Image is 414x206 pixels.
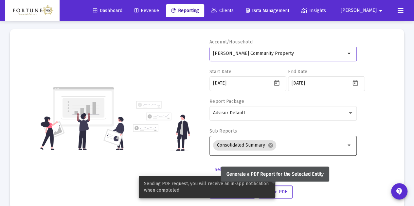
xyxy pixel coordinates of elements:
[395,187,403,195] mat-icon: contact_support
[10,4,55,17] img: Dashboard
[213,81,272,86] input: Select a date
[213,139,346,152] mat-chip-list: Selection
[241,4,295,17] a: Data Management
[268,142,274,148] mat-icon: cancel
[346,141,353,149] mat-icon: arrow_drop_down
[296,4,331,17] a: Insights
[129,4,164,17] a: Revenue
[166,4,204,17] a: Reporting
[341,8,377,13] span: [PERSON_NAME]
[206,4,239,17] a: Clients
[213,140,276,151] mat-chip: Consolidated Summary
[88,4,128,17] a: Dashboard
[209,128,237,134] label: Sub Reports
[215,167,263,172] span: Select Standard Period
[213,51,346,56] input: Search or select an account or household
[275,167,314,172] span: Additional Options
[272,78,281,87] button: Open calendar
[333,4,392,17] button: [PERSON_NAME]
[209,99,244,104] label: Report Package
[171,8,199,13] span: Reporting
[211,8,234,13] span: Clients
[93,8,122,13] span: Dashboard
[209,69,231,74] label: Start Date
[133,101,190,151] img: reporting-alt
[377,4,385,17] mat-icon: arrow_drop_down
[292,81,351,86] input: Select a date
[246,8,289,13] span: Data Management
[351,78,360,87] button: Open calendar
[288,69,307,74] label: End Date
[213,110,245,116] span: Advisor Default
[301,8,326,13] span: Insights
[135,8,159,13] span: Revenue
[144,181,270,194] span: Sending PDF request, you will receive an in-app notification when completed
[209,39,253,45] label: Account/Household
[346,50,353,57] mat-icon: arrow_drop_down
[39,86,129,151] img: reporting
